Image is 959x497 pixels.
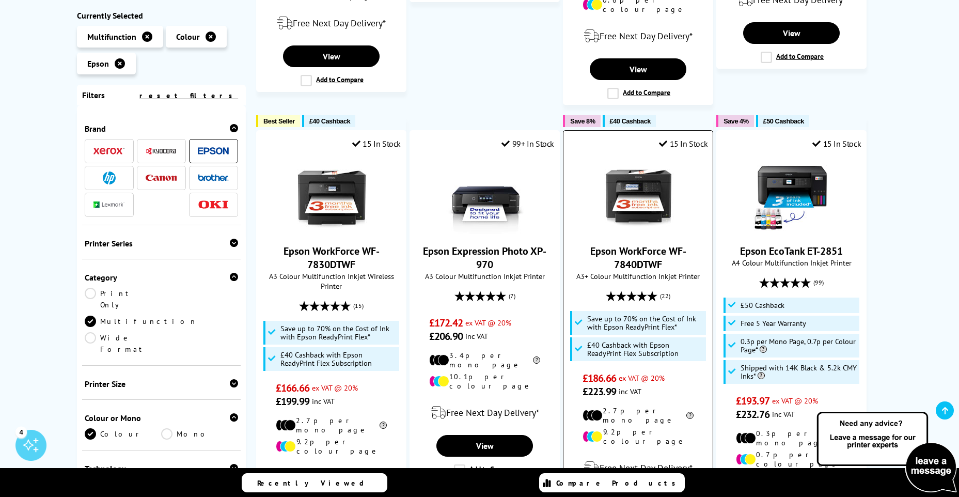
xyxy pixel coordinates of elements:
[724,117,748,125] span: Save 4%
[607,88,670,99] label: Add to Compare
[556,478,681,488] span: Compare Products
[415,271,554,281] span: A3 Colour Multifunction Inkjet Printer
[146,175,177,181] img: Canon
[198,174,229,181] img: Brother
[741,301,784,309] span: £50 Cashback
[198,145,229,158] a: Epson
[256,115,300,127] button: Best Seller
[619,386,641,396] span: inc VAT
[176,32,200,42] span: Colour
[590,244,686,271] a: Epson WorkForce WF-7840DTWF
[429,330,463,343] span: £206.90
[740,244,843,258] a: Epson EcoTank ET-2851
[85,413,239,423] div: Colour or Mono
[716,115,753,127] button: Save 4%
[276,381,309,395] span: £166.66
[587,315,704,331] span: Save up to 70% on the Cost of Ink with Epson ReadyPrint Flex*
[85,272,239,283] div: Category
[756,115,809,127] button: £50 Cashback
[280,324,397,341] span: Save up to 70% on the Cost of Ink with Epson ReadyPrint Flex*
[583,371,616,385] span: £186.66
[446,157,524,234] img: Epson Expression Photo XP-970
[352,138,401,149] div: 15 In Stock
[276,437,387,456] li: 9.2p per colour page
[263,117,295,125] span: Best Seller
[293,226,370,236] a: Epson WorkForce WF-7830DTWF
[741,364,857,380] span: Shipped with 14K Black & 5.2k CMY Inks*
[454,464,517,476] label: Add to Compare
[603,115,656,127] button: £40 Cashback
[82,90,105,100] span: Filters
[262,271,401,291] span: A3 Colour Multifunction Inkjet Wireless Printer
[610,117,651,125] span: £40 Cashback
[276,416,387,434] li: 2.7p per mono page
[85,379,239,389] div: Printer Size
[280,351,397,367] span: £40 Cashback with Epson ReadyPrint Flex Subscription
[85,238,239,248] div: Printer Series
[85,288,162,310] a: Print Only
[619,373,665,383] span: ex VAT @ 20%
[736,408,769,421] span: £232.76
[569,454,708,483] div: modal_delivery
[198,198,229,211] a: OKI
[93,172,124,184] a: HP
[283,45,379,67] a: View
[587,341,704,358] span: £40 Cashback with Epson ReadyPrint Flex Subscription
[743,22,839,44] a: View
[146,147,177,155] img: Kyocera
[590,58,686,80] a: View
[722,258,861,268] span: A4 Colour Multifunction Inkjet Printer
[814,410,959,495] img: Open Live Chat window
[741,319,806,328] span: Free 5 Year Warranty
[312,383,358,393] span: ex VAT @ 20%
[353,296,364,316] span: (15)
[813,273,824,292] span: (99)
[501,138,554,149] div: 99+ In Stock
[103,172,116,184] img: HP
[583,385,616,398] span: £223.99
[600,226,677,236] a: Epson WorkForce WF-7840DTWF
[600,157,677,234] img: Epson WorkForce WF-7840DTWF
[85,123,239,134] div: Brand
[772,409,795,419] span: inc VAT
[465,331,488,341] span: inc VAT
[569,22,708,51] div: modal_delivery
[660,286,670,306] span: (22)
[161,428,238,440] a: Mono
[262,463,401,492] div: modal_delivery
[736,450,847,469] li: 0.7p per colour page
[415,398,554,427] div: modal_delivery
[93,198,124,211] a: Lexmark
[763,117,804,125] span: £50 Cashback
[772,396,818,406] span: ex VAT @ 20%
[436,435,532,457] a: View
[312,396,335,406] span: inc VAT
[85,332,162,355] a: Wide Format
[761,52,824,63] label: Add to Compare
[77,10,246,21] div: Currently Selected
[423,244,546,271] a: Epson Expression Photo XP-970
[87,58,109,69] span: Epson
[583,427,694,446] li: 9.2p per colour page
[509,286,515,306] span: (7)
[139,91,238,100] a: reset filters
[257,478,374,488] span: Recently Viewed
[85,316,197,327] a: Multifunction
[85,428,162,440] a: Colour
[753,157,830,234] img: Epson EcoTank ET-2851
[146,172,177,184] a: Canon
[741,337,857,354] span: 0.3p per Mono Page, 0.7p per Colour Page*
[284,244,380,271] a: Epson WorkForce WF-7830DTWF
[812,138,861,149] div: 15 In Stock
[309,117,350,125] span: £40 Cashback
[198,200,229,209] img: OKI
[539,473,685,492] a: Compare Products
[262,9,401,38] div: modal_delivery
[301,75,364,86] label: Add to Compare
[583,406,694,425] li: 2.7p per mono page
[242,473,387,492] a: Recently Viewed
[276,395,309,408] span: £199.99
[93,202,124,208] img: Lexmark
[93,148,124,155] img: Xerox
[446,226,524,236] a: Epson Expression Photo XP-970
